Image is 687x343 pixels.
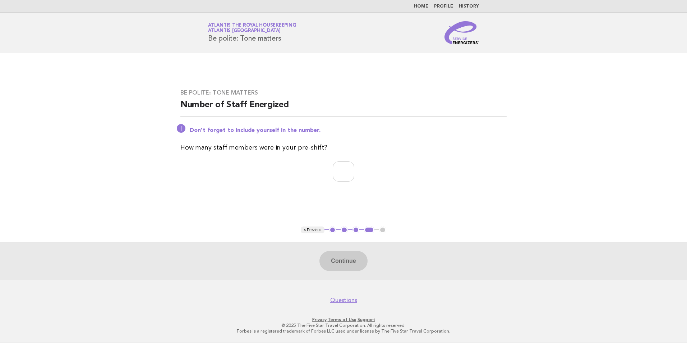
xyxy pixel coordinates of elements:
[329,227,336,234] button: 1
[330,297,357,304] a: Questions
[180,89,507,96] h3: Be polite: Tone matters
[208,23,296,33] a: Atlantis the Royal HousekeepingAtlantis [GEOGRAPHIC_DATA]
[301,227,324,234] button: < Previous
[180,143,507,153] p: How many staff members were in your pre-shift?
[124,328,563,334] p: Forbes is a registered trademark of Forbes LLC used under license by The Five Star Travel Corpora...
[444,21,479,44] img: Service Energizers
[414,4,428,9] a: Home
[364,227,374,234] button: 4
[328,317,356,322] a: Terms of Use
[352,227,360,234] button: 3
[208,23,296,42] h1: Be polite: Tone matters
[358,317,375,322] a: Support
[190,127,507,134] p: Don't forget to include yourself in the number.
[124,317,563,323] p: · ·
[312,317,327,322] a: Privacy
[459,4,479,9] a: History
[180,99,507,117] h2: Number of Staff Energized
[341,227,348,234] button: 2
[124,323,563,328] p: © 2025 The Five Star Travel Corporation. All rights reserved.
[434,4,453,9] a: Profile
[208,29,281,33] span: Atlantis [GEOGRAPHIC_DATA]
